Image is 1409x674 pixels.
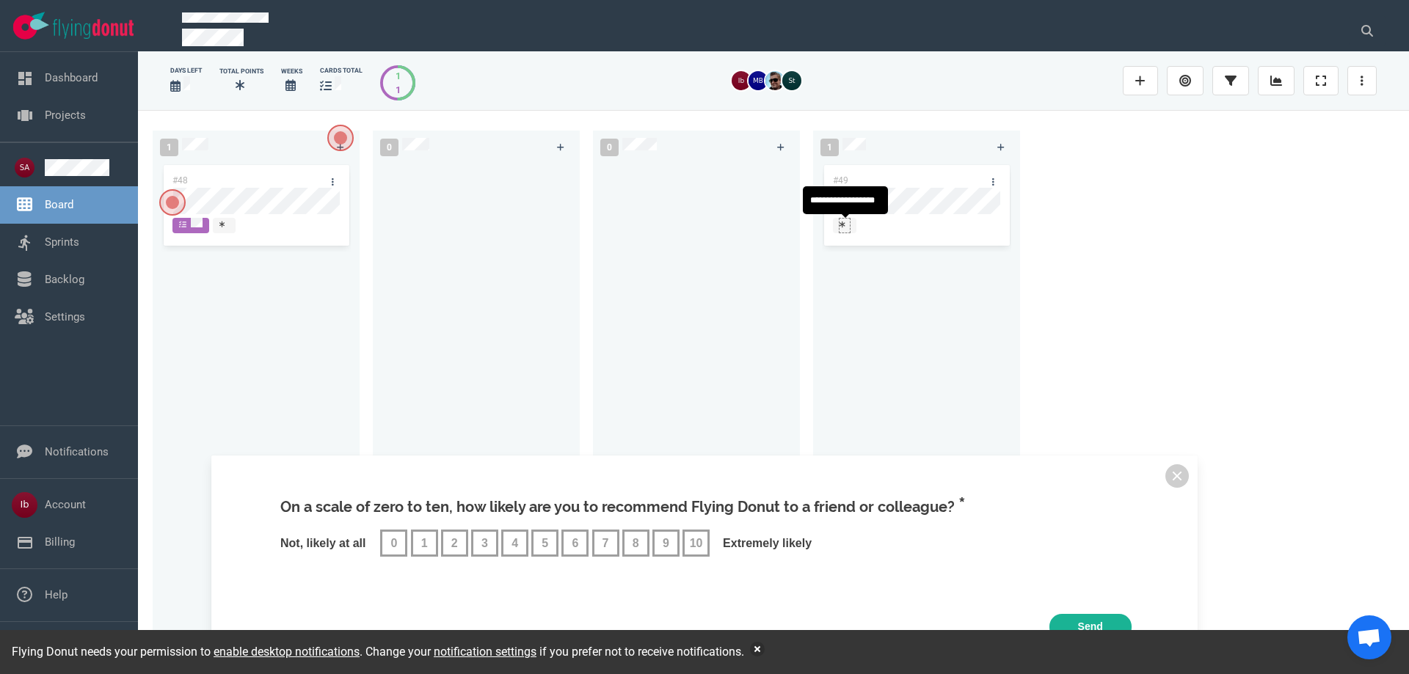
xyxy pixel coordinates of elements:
span: 1 [160,139,178,156]
a: Settings [45,310,85,323]
span: Not, likely at all [280,537,365,549]
span: 3 [481,537,488,550]
a: Board [45,198,73,211]
a: Help [45,588,68,601]
button: Open the dialog [159,189,186,216]
span: 7 [602,537,609,550]
span: 4 [511,537,518,550]
button: Open the dialog [327,125,354,151]
span: Flying Donut needs your permission to [12,645,360,659]
img: 26 [732,71,751,90]
span: 0 [600,139,619,156]
a: Notifications [45,445,109,458]
div: 1 [396,69,401,83]
div: 1 [396,83,401,97]
a: notification settings [434,645,536,659]
a: enable desktop notifications [214,645,360,659]
h5: On a scale of zero to ten, how likely are you to recommend Flying Donut to a friend or colleague? [274,494,1135,519]
span: 6 [572,537,578,550]
span: 2 [451,537,458,550]
div: On a scale of zero to ten, how likely are you to recommend Flying Donut to a friend or colleague? [274,494,1135,560]
div: cards total [320,66,363,76]
span: 9 [663,537,669,550]
a: Projects [45,109,86,122]
img: 26 [765,71,784,90]
span: . Change your if you prefer not to receive notifications. [360,645,744,659]
div: Weeks [281,67,302,76]
div: Total Points [219,67,263,76]
img: 26 [749,71,768,90]
a: #48 [172,175,188,186]
a: Dashboard [45,71,98,84]
span: 5 [542,537,548,550]
span: 1 [820,139,839,156]
a: Backlog [45,273,84,286]
span: On a scale of zero to ten, how likely are you to recommend Flying Donut to a friend or colleague? [280,498,955,516]
span: 0 [380,139,398,156]
a: Account [45,498,86,511]
input: Send [1049,614,1132,640]
span: 0 [391,537,398,550]
img: Flying Donut text logo [53,19,134,39]
div: Open de chat [1347,615,1391,659]
span: 1 [421,537,428,550]
div: days left [170,66,202,76]
img: 26 [782,71,801,90]
span: 10 [690,537,703,550]
a: Sprints [45,235,79,249]
span: Extremely likely [723,537,812,549]
span: 8 [633,537,639,550]
a: #49 [833,175,848,186]
a: Billing [45,535,75,549]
